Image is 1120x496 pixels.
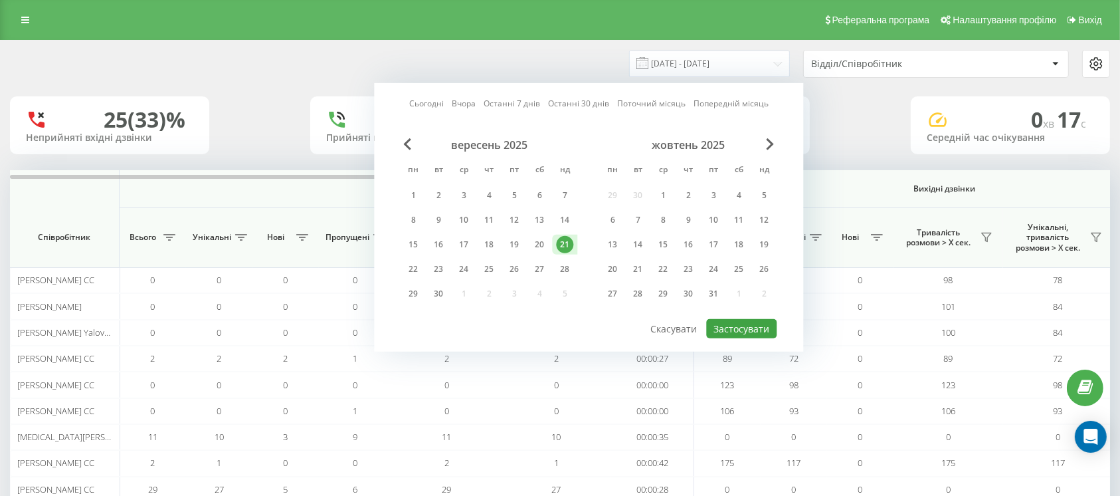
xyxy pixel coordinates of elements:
div: ср 29 жовт 2025 р. [650,284,676,304]
span: 0 [284,379,288,391]
div: пт 26 вер 2025 р. [502,259,527,279]
span: 2 [151,352,155,364]
span: 27 [215,483,224,495]
span: [PERSON_NAME] CC [17,352,94,364]
span: Нові [259,232,292,243]
div: 1 [654,187,672,204]
div: 12 [506,211,523,229]
span: Унікальні [193,232,231,243]
a: Вчора [452,97,476,110]
div: чт 4 вер 2025 р. [476,186,502,205]
div: нд 7 вер 2025 р. [552,186,577,205]
div: 20 [531,236,548,253]
span: Пропущені [326,232,369,243]
span: хв [1043,116,1057,131]
span: 0 [946,431,951,443]
td: 00:00:00 [611,398,694,424]
div: 26 [506,261,523,278]
div: нд 12 жовт 2025 р. [751,210,777,230]
span: 98 [944,274,953,286]
abbr: вівторок [628,161,648,181]
div: 6 [531,187,548,204]
div: 17 [705,236,722,253]
div: пн 8 вер 2025 р. [401,210,426,230]
span: 0 [858,352,863,364]
div: нд 14 вер 2025 р. [552,210,577,230]
div: ср 3 вер 2025 р. [451,186,476,205]
div: вт 23 вер 2025 р. [426,259,451,279]
span: 72 [789,352,798,364]
div: 13 [531,211,548,229]
div: 7 [556,187,573,204]
abbr: середа [454,161,474,181]
div: 8 [654,211,672,229]
div: сб 25 жовт 2025 р. [726,259,751,279]
div: Середній час очікування [927,132,1094,144]
td: 00:00:35 [611,424,694,450]
div: 9 [430,211,447,229]
span: [MEDICAL_DATA][PERSON_NAME] CC [17,431,159,443]
span: 0 [284,301,288,312]
span: 0 [725,483,730,495]
div: 22 [405,261,422,278]
div: 28 [556,261,573,278]
span: 0 [284,457,288,469]
span: 2 [444,457,449,469]
div: 25 [480,261,498,278]
button: Застосувати [706,319,777,338]
span: [PERSON_NAME] СС [17,483,94,495]
span: 0 [151,326,155,338]
span: 0 [217,405,222,417]
span: 27 [552,483,561,495]
span: Співробітник [21,232,108,243]
div: 17 [455,236,472,253]
span: 11 [442,431,452,443]
span: 123 [941,379,955,391]
div: вт 30 вер 2025 р. [426,284,451,304]
span: 0 [858,457,863,469]
span: c [1081,116,1086,131]
div: 20 [604,261,621,278]
div: 24 [455,261,472,278]
span: 0 [858,405,863,417]
div: Відділ/Співробітник [811,59,970,70]
div: 23 [680,261,697,278]
span: 0 [858,431,863,443]
div: 8 [405,211,422,229]
div: 16 [680,236,697,253]
abbr: понеділок [603,161,622,181]
span: 5 [284,483,288,495]
div: 2 [430,187,447,204]
abbr: п’ятниця [504,161,524,181]
span: 0 [858,483,863,495]
span: [PERSON_NAME] CC [17,405,94,417]
div: 9 [680,211,697,229]
div: вт 14 жовт 2025 р. [625,235,650,255]
span: 0 [554,379,559,391]
div: 14 [556,211,573,229]
span: 100 [941,326,955,338]
span: 106 [941,405,955,417]
div: сб 4 жовт 2025 р. [726,186,751,205]
span: Вхідні дзвінки [154,184,659,194]
button: Скасувати [643,319,704,338]
div: 27 [604,285,621,303]
span: 0 [284,326,288,338]
div: сб 13 вер 2025 р. [527,210,552,230]
span: 0 [217,301,222,312]
div: нд 28 вер 2025 р. [552,259,577,279]
span: 2 [151,457,155,469]
div: ср 8 жовт 2025 р. [650,210,676,230]
div: 7 [629,211,646,229]
span: 0 [858,326,863,338]
div: нд 26 жовт 2025 р. [751,259,777,279]
div: 18 [730,236,747,253]
div: пн 6 жовт 2025 р. [600,210,625,230]
div: вт 7 жовт 2025 р. [625,210,650,230]
span: 0 [353,379,358,391]
div: пн 15 вер 2025 р. [401,235,426,255]
div: пн 29 вер 2025 р. [401,284,426,304]
div: ср 10 вер 2025 р. [451,210,476,230]
div: 5 [506,187,523,204]
div: 25 [730,261,747,278]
